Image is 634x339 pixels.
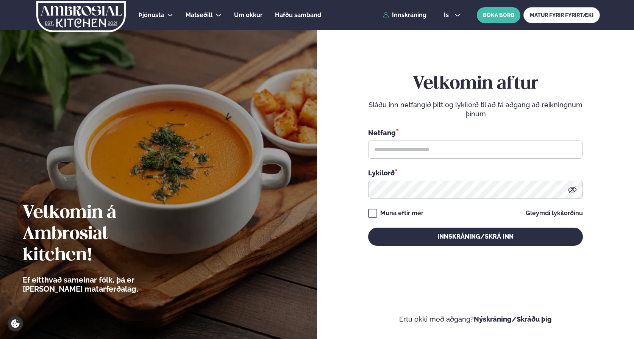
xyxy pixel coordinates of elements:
span: Matseðill [186,11,212,19]
div: Netfang [368,128,583,137]
a: Innskráning [383,12,426,19]
img: logo [36,1,126,32]
a: MATUR FYRIR FYRIRTÆKI [523,7,600,23]
a: Þjónusta [139,11,164,20]
p: Ertu ekki með aðgang? [340,315,611,324]
h2: Velkomin aftur [368,73,583,95]
h2: Velkomin á Ambrosial kitchen! [23,203,180,266]
span: Hafðu samband [275,11,321,19]
a: Matseðill [186,11,212,20]
p: Ef eitthvað sameinar fólk, þá er [PERSON_NAME] matarferðalag. [23,275,180,294]
span: is [444,12,451,18]
span: Um okkur [234,11,262,19]
button: is [438,12,466,18]
div: Lykilorð [368,168,583,178]
span: Þjónusta [139,11,164,19]
a: Um okkur [234,11,262,20]
button: BÓKA BORÐ [477,7,520,23]
a: Cookie settings [8,316,23,331]
a: Gleymdi lykilorðinu [526,210,583,216]
a: Hafðu samband [275,11,321,20]
button: Innskráning/Skrá inn [368,228,583,246]
a: Nýskráning/Skráðu þig [474,315,552,323]
p: Sláðu inn netfangið þitt og lykilorð til að fá aðgang að reikningnum þínum [368,100,583,119]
